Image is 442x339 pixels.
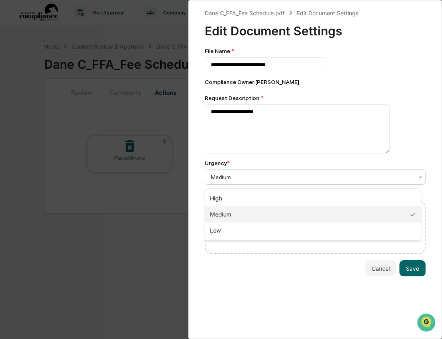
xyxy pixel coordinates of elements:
div: Low [205,223,421,239]
button: Start new chat [136,64,146,74]
div: 🗄️ [58,102,65,108]
input: Clear [21,37,132,45]
a: 🔎Data Lookup [5,113,54,128]
div: File Name [205,48,426,54]
div: High [205,190,421,206]
div: We're offline, we'll be back soon [27,69,105,76]
a: 🖐️Preclearance [5,98,55,112]
div: Medium [205,206,421,223]
div: Urgency [205,160,230,166]
div: Compliance Owner : [PERSON_NAME] [205,79,426,85]
button: Save [399,260,426,276]
a: 🗄️Attestations [55,98,103,112]
span: Attestations [66,101,100,109]
div: 🔎 [8,117,14,124]
div: Dane C_FFA_Fee Schedule.pdf [205,10,285,16]
span: Data Lookup [16,116,51,125]
div: 🖐️ [8,102,14,108]
div: Start new chat [27,61,132,69]
p: How can we help? [8,17,146,30]
span: Pylon [80,136,97,142]
a: Powered byPylon [57,136,97,142]
img: 1746055101610-c473b297-6a78-478c-a979-82029cc54cd1 [8,61,22,76]
div: Request Description [205,95,426,101]
div: Edit Document Settings [297,10,358,16]
div: Edit Document Settings [205,17,426,38]
span: Preclearance [16,101,52,109]
button: Cancel [365,260,396,276]
iframe: Open customer support [416,312,438,334]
